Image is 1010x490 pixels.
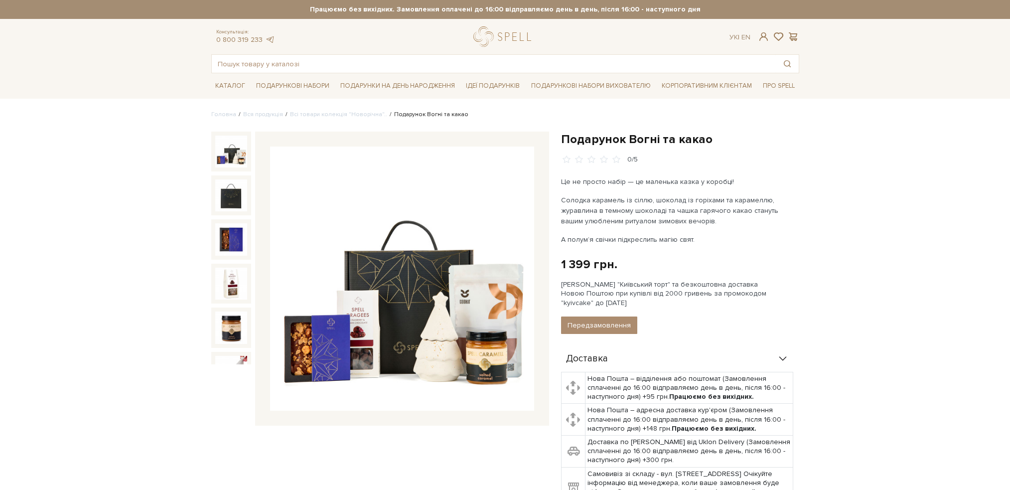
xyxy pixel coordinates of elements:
a: 0 800 319 233 [216,35,263,44]
td: Нова Пошта – адресна доставка кур'єром (Замовлення сплаченні до 16:00 відправляємо день в день, п... [585,404,793,436]
a: En [741,33,750,41]
span: Консультація: [216,29,275,35]
div: Ук [729,33,750,42]
img: Подарунок Вогні та какао [270,147,534,411]
button: Передзамовлення [561,317,637,334]
span: Доставка [566,354,608,363]
a: Всі товари колекція "Новорічна".. [290,111,387,118]
b: Працюємо без вихідних. [669,392,754,401]
a: Корпоративним клієнтам [658,77,756,94]
div: [PERSON_NAME] "Київський торт" та безкоштовна доставка Новою Поштою при купівлі від 2000 гривень ... [561,280,799,308]
img: Подарунок Вогні та какао [215,268,247,300]
a: Головна [211,111,236,118]
img: Подарунок Вогні та какао [215,223,247,255]
img: Подарунок Вогні та какао [215,356,247,388]
p: Солодка карамель із сіллю, шоколад із горіхами та карамеллю, журавлина в темному шоколаді та чашк... [561,195,795,226]
img: Подарунок Вогні та какао [215,136,247,167]
div: 1 399 грн. [561,257,617,272]
a: Ідеї подарунків [462,78,524,94]
a: Подарунки на День народження [336,78,459,94]
h1: Подарунок Вогні та какао [561,132,799,147]
strong: Працюємо без вихідних. Замовлення оплачені до 16:00 відправляємо день в день, після 16:00 - насту... [211,5,799,14]
p: А полум’я свічки підкреслить магію свят. [561,234,795,245]
a: Каталог [211,78,249,94]
span: | [738,33,739,41]
a: Вся продукція [243,111,283,118]
img: Подарунок Вогні та какао [215,312,247,343]
input: Пошук товару у каталозі [212,55,776,73]
a: Подарункові набори вихователю [527,77,655,94]
td: Доставка по [PERSON_NAME] від Uklon Delivery (Замовлення сплаченні до 16:00 відправляємо день в д... [585,436,793,468]
div: 0/5 [627,155,638,164]
td: Нова Пошта – відділення або поштомат (Замовлення сплаченні до 16:00 відправляємо день в день, піс... [585,372,793,404]
a: Подарункові набори [252,78,333,94]
img: Подарунок Вогні та какао [215,179,247,211]
b: Працюємо без вихідних. [672,424,756,433]
a: telegram [265,35,275,44]
li: Подарунок Вогні та какао [387,110,468,119]
a: logo [473,26,536,47]
a: Про Spell [759,78,799,94]
p: Це не просто набір — це маленька казка у коробці! [561,176,795,187]
button: Пошук товару у каталозі [776,55,799,73]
